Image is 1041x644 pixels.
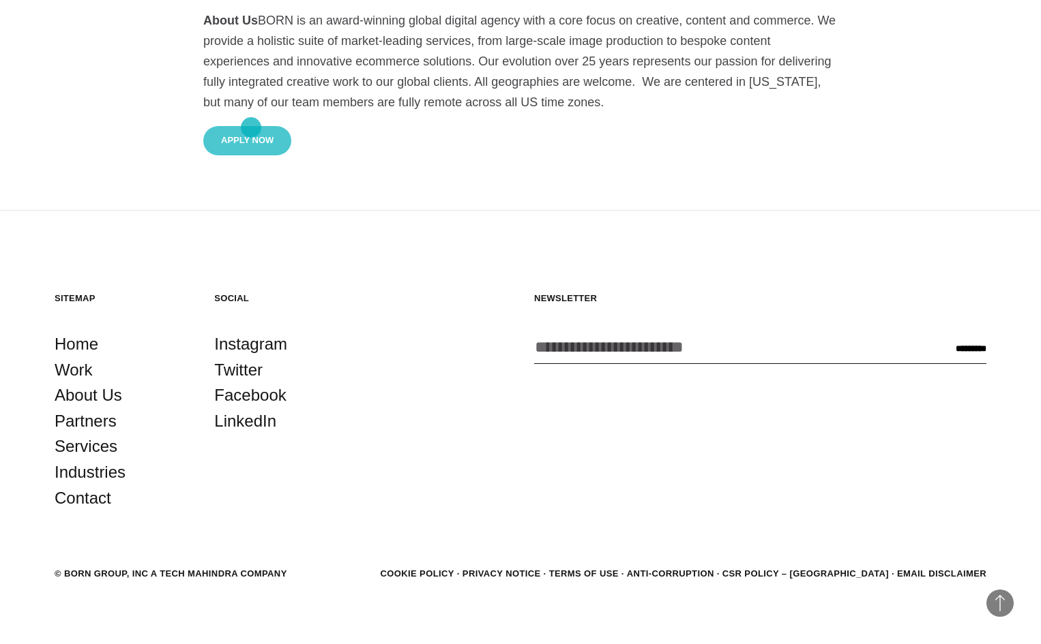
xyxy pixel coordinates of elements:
h5: Sitemap [55,292,187,304]
a: Instagram [214,331,287,357]
a: Facebook [214,382,286,408]
a: Work [55,357,93,383]
a: Twitter [214,357,263,383]
div: © BORN GROUP, INC A Tech Mahindra Company [55,567,287,581]
a: Partners [55,408,117,434]
strong: About Us [203,14,258,27]
a: Contact [55,485,111,511]
h5: Newsletter [534,292,986,304]
a: Home [55,331,98,357]
a: CSR POLICY – [GEOGRAPHIC_DATA] [722,568,889,579]
a: Terms of Use [549,568,619,579]
a: LinkedIn [214,408,276,434]
a: Cookie Policy [380,568,454,579]
button: Apply Now [203,126,291,155]
h5: Social [214,292,347,304]
a: Email Disclaimer [897,568,986,579]
a: Services [55,433,117,459]
a: Privacy Notice [463,568,541,579]
button: Back to Top [986,589,1014,617]
a: About Us [55,382,122,408]
a: Anti-Corruption [627,568,714,579]
a: Industries [55,459,126,485]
